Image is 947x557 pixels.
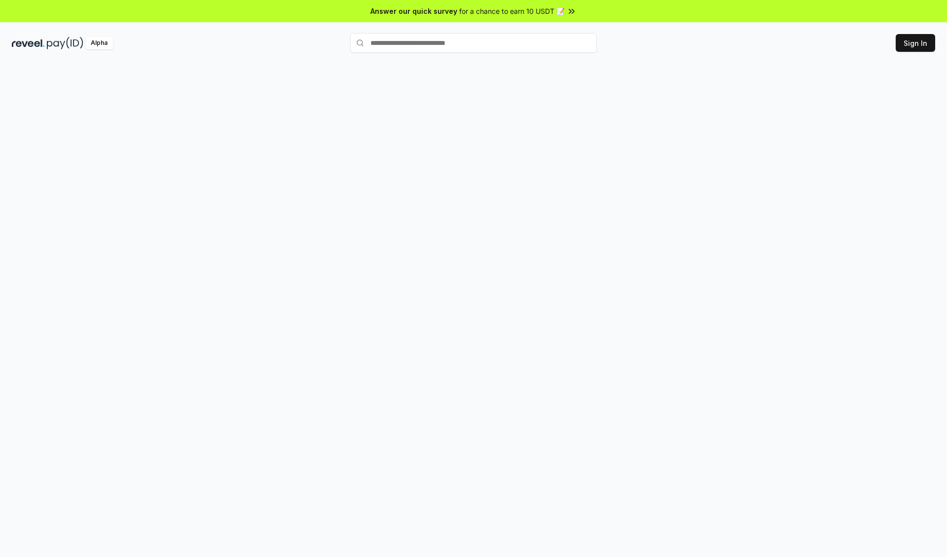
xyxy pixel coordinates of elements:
span: for a chance to earn 10 USDT 📝 [459,6,565,16]
button: Sign In [896,34,935,52]
div: Alpha [85,37,113,49]
img: pay_id [47,37,83,49]
span: Answer our quick survey [370,6,457,16]
img: reveel_dark [12,37,45,49]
